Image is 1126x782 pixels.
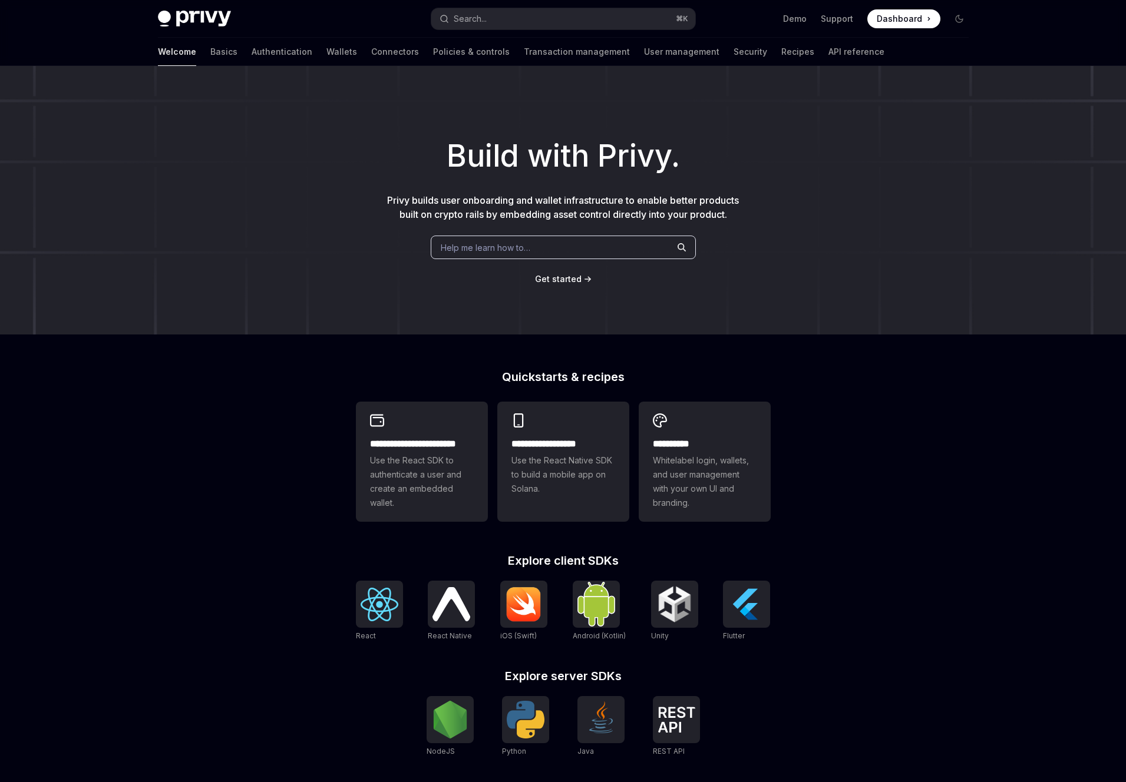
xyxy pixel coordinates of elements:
a: Connectors [371,38,419,66]
a: FlutterFlutter [723,581,770,642]
a: **** **** **** ***Use the React Native SDK to build a mobile app on Solana. [497,402,629,522]
span: ⌘ K [676,14,688,24]
a: iOS (Swift)iOS (Swift) [500,581,547,642]
span: Java [577,747,594,756]
span: Unity [651,631,669,640]
h2: Quickstarts & recipes [356,371,771,383]
a: Get started [535,273,582,285]
a: Recipes [781,38,814,66]
button: Toggle dark mode [950,9,969,28]
img: dark logo [158,11,231,27]
span: React Native [428,631,472,640]
img: iOS (Swift) [505,586,543,622]
a: UnityUnity [651,581,698,642]
img: Android (Kotlin) [577,582,615,626]
span: iOS (Swift) [500,631,537,640]
a: Support [821,13,853,25]
img: Unity [656,585,694,623]
span: Get started [535,274,582,284]
img: NodeJS [431,701,469,738]
a: Dashboard [867,9,940,28]
span: Whitelabel login, wallets, and user management with your own UI and branding. [653,453,757,510]
a: Basics [210,38,237,66]
a: API reference [828,38,884,66]
a: Security [734,38,767,66]
span: NodeJS [427,747,455,756]
img: REST API [658,707,695,733]
a: ReactReact [356,581,403,642]
a: NodeJSNodeJS [427,696,474,757]
span: Python [502,747,526,756]
button: Search...⌘K [431,8,695,29]
span: REST API [653,747,685,756]
img: Python [507,701,544,738]
span: Use the React Native SDK to build a mobile app on Solana. [511,453,615,496]
span: Dashboard [877,13,922,25]
a: React NativeReact Native [428,581,475,642]
span: Privy builds user onboarding and wallet infrastructure to enable better products built on crypto ... [387,194,739,220]
h2: Explore client SDKs [356,555,771,566]
a: User management [644,38,719,66]
a: Welcome [158,38,196,66]
a: Android (Kotlin)Android (Kotlin) [573,581,626,642]
a: Policies & controls [433,38,510,66]
span: Flutter [723,631,745,640]
a: Demo [783,13,807,25]
img: Java [582,701,620,738]
img: React Native [432,587,470,621]
span: Use the React SDK to authenticate a user and create an embedded wallet. [370,453,474,510]
div: Search... [454,12,487,26]
h1: Build with Privy. [19,133,1107,179]
span: Help me learn how to… [441,241,530,254]
a: JavaJava [577,696,625,757]
span: Android (Kotlin) [573,631,626,640]
h2: Explore server SDKs [356,670,771,682]
img: Flutter [728,585,765,623]
a: Transaction management [524,38,630,66]
a: Wallets [326,38,357,66]
a: PythonPython [502,696,549,757]
a: REST APIREST API [653,696,700,757]
a: Authentication [252,38,312,66]
span: React [356,631,376,640]
a: **** *****Whitelabel login, wallets, and user management with your own UI and branding. [639,402,771,522]
img: React [361,588,398,621]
